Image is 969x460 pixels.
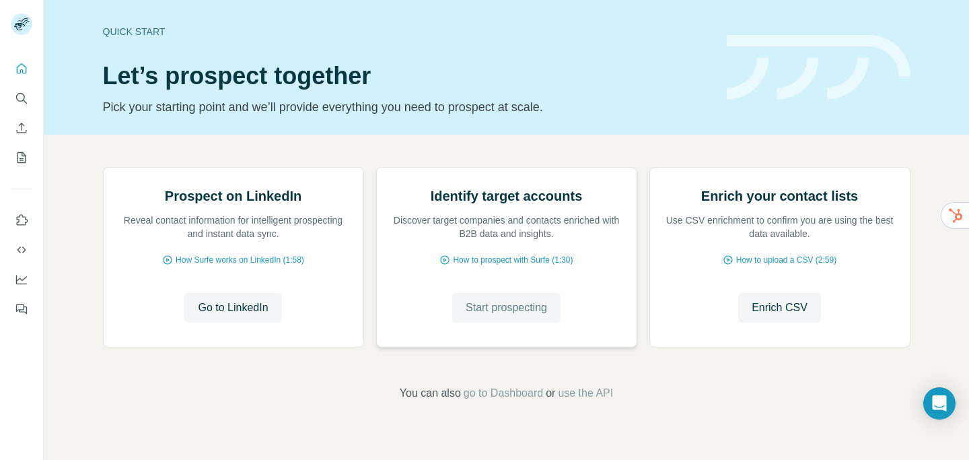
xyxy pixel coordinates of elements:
button: Dashboard [11,267,32,292]
h1: Let’s prospect together [103,63,711,90]
button: Feedback [11,297,32,321]
button: go to Dashboard [464,385,543,401]
button: use the API [558,385,613,401]
button: Search [11,86,32,110]
div: Quick start [103,25,711,38]
img: banner [727,35,910,100]
button: My lists [11,145,32,170]
button: Use Surfe API [11,238,32,262]
span: You can also [400,385,461,401]
h2: Enrich your contact lists [701,187,858,205]
span: How to upload a CSV (2:59) [736,254,836,266]
h2: Prospect on LinkedIn [165,187,301,205]
button: Enrich CSV [11,116,32,140]
p: Discover target companies and contacts enriched with B2B data and insights. [390,213,623,240]
div: Open Intercom Messenger [923,387,956,420]
p: Reveal contact information for intelligent prospecting and instant data sync. [117,213,350,240]
button: Go to LinkedIn [184,293,281,323]
button: Quick start [11,57,32,81]
button: Use Surfe on LinkedIn [11,208,32,232]
button: Enrich CSV [738,293,821,323]
p: Pick your starting point and we’ll provide everything you need to prospect at scale. [103,98,711,117]
span: Enrich CSV [752,300,808,316]
span: How to prospect with Surfe (1:30) [453,254,573,266]
span: or [546,385,555,401]
button: Start prospecting [452,293,561,323]
span: Go to LinkedIn [198,300,268,316]
h2: Identify target accounts [431,187,583,205]
p: Use CSV enrichment to confirm you are using the best data available. [663,213,896,240]
span: How Surfe works on LinkedIn (1:58) [176,254,304,266]
span: Start prospecting [466,300,547,316]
